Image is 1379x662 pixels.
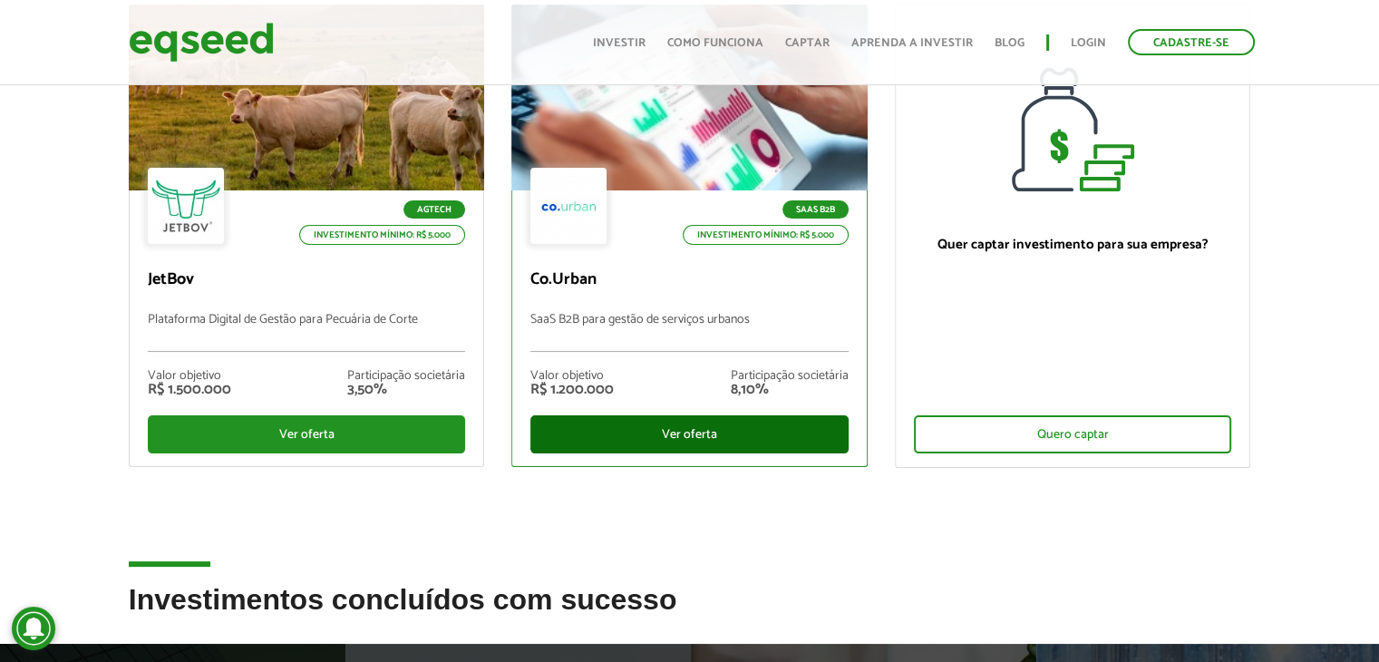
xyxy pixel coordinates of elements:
p: Plataforma Digital de Gestão para Pecuária de Corte [148,313,466,352]
div: Participação societária [347,370,465,383]
p: Quer captar investimento para sua empresa? [914,237,1232,253]
a: SaaS B2B Investimento mínimo: R$ 5.000 Co.Urban SaaS B2B para gestão de serviços urbanos Valor ob... [511,5,868,467]
div: Quero captar [914,415,1232,453]
p: SaaS B2B [782,200,849,219]
div: Valor objetivo [148,370,231,383]
div: Valor objetivo [530,370,614,383]
div: R$ 1.500.000 [148,383,231,397]
h2: Investimentos concluídos com sucesso [129,584,1251,643]
a: Captar [785,37,830,49]
p: Agtech [403,200,465,219]
p: Co.Urban [530,270,849,290]
a: Quer captar investimento para sua empresa? Quero captar [895,5,1251,468]
div: R$ 1.200.000 [530,383,614,397]
div: 8,10% [731,383,849,397]
p: Investimento mínimo: R$ 5.000 [299,225,465,245]
img: EqSeed [129,18,274,66]
a: Cadastre-se [1128,29,1255,55]
p: Investimento mínimo: R$ 5.000 [683,225,849,245]
a: Aprenda a investir [851,37,973,49]
p: SaaS B2B para gestão de serviços urbanos [530,313,849,352]
div: 3,50% [347,383,465,397]
a: Blog [995,37,1025,49]
a: Investir [593,37,646,49]
div: Ver oferta [148,415,466,453]
a: Agtech Investimento mínimo: R$ 5.000 JetBov Plataforma Digital de Gestão para Pecuária de Corte V... [129,5,485,467]
a: Como funciona [667,37,763,49]
div: Ver oferta [530,415,849,453]
p: JetBov [148,270,466,290]
div: Participação societária [731,370,849,383]
a: Login [1071,37,1106,49]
